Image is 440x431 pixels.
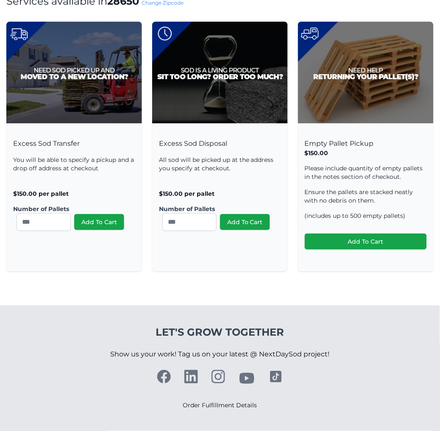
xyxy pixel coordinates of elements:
[159,205,274,213] label: Number of Pallets
[305,149,427,157] p: $150.00
[6,22,142,123] img: Excess Sod Transfer Product Image
[305,188,427,205] p: Ensure the pallets are stacked neatly with no debris on them.
[298,22,434,123] img: Pallet Pickup Product Image
[220,214,270,230] button: Add To Cart
[13,189,135,198] p: $150.00 per pallet
[159,189,281,198] p: $150.00 per pallet
[111,339,330,370] p: Show us your work! Tag us on your latest @ NextDaySod project!
[159,156,281,172] p: All sod will be picked up at the address you specify at checkout.
[152,130,288,253] div: Excess Sod Disposal
[111,326,330,339] h4: Let's Grow Together
[305,234,427,250] button: Add To Cart
[298,130,434,272] div: Empty Pallet Pickup
[13,156,135,172] p: You will be able to specify a pickup and a drop off address at checkout
[152,22,288,123] img: Excess Sod Disposal Product Image
[13,205,128,213] label: Number of Pallets
[6,130,142,253] div: Excess Sod Transfer
[183,402,257,409] a: Order Fulfillment Details
[305,211,427,220] p: (includes up to 500 empty pallets)
[74,214,124,230] button: Add To Cart
[305,164,427,181] p: Please include quantity of empty pallets in the notes section of checkout.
